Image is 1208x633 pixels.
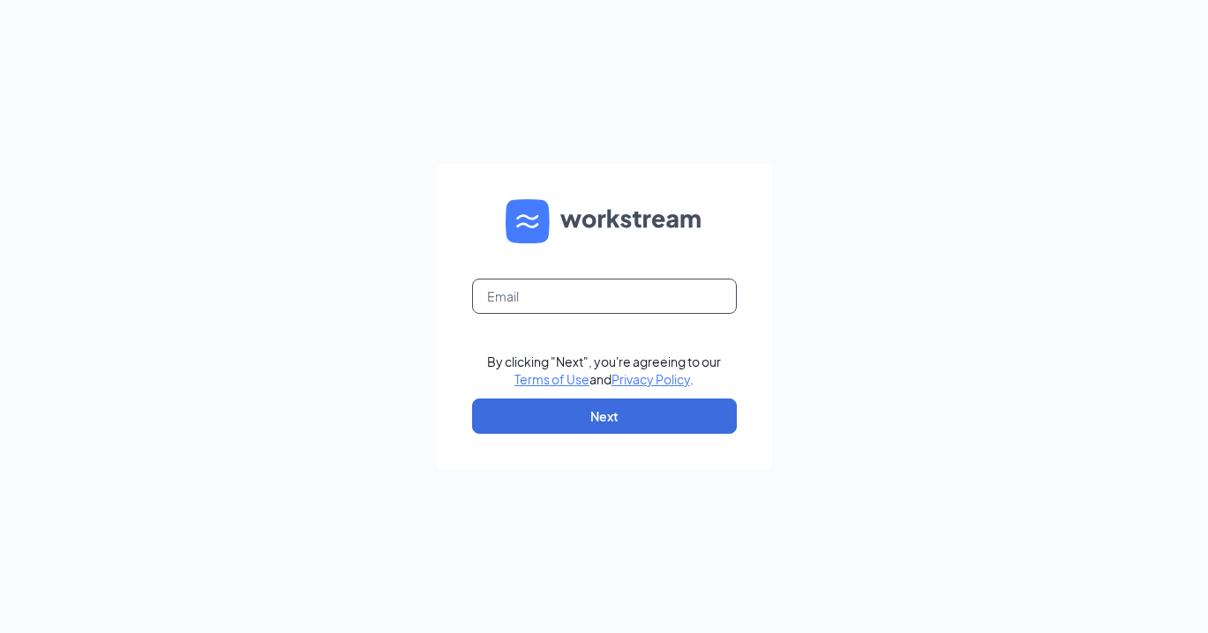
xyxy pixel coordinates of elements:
[514,371,589,387] a: Terms of Use
[472,398,737,434] button: Next
[472,279,737,314] input: Email
[487,353,721,388] div: By clicking "Next", you're agreeing to our and .
[612,371,690,387] a: Privacy Policy
[506,199,703,243] img: WS logo and Workstream text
